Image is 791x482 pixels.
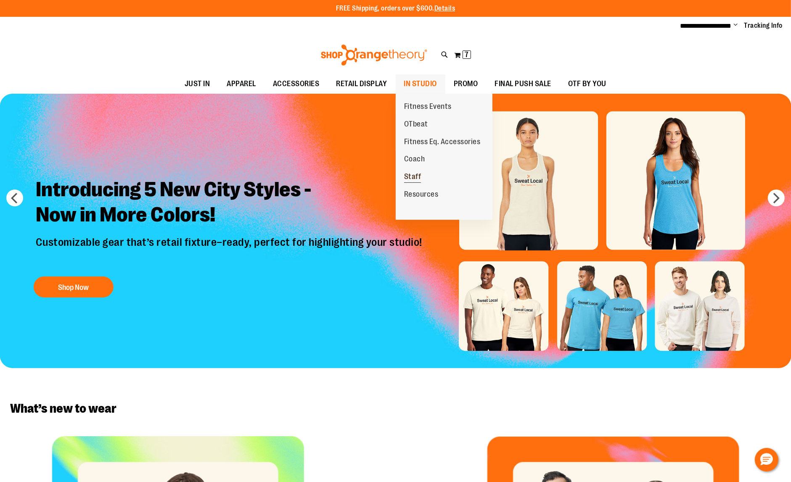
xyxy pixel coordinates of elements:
[176,74,219,94] a: JUST IN
[755,448,778,471] button: Hello, have a question? Let’s chat.
[768,190,785,206] button: next
[454,74,478,93] span: PROMO
[396,150,434,168] a: Coach
[404,74,437,93] span: IN STUDIO
[404,155,425,165] span: Coach
[336,74,387,93] span: RETAIL DISPLAY
[465,50,468,59] span: 7
[404,137,481,148] span: Fitness Eq. Accessories
[265,74,328,94] a: ACCESSORIES
[487,74,560,94] a: FINAL PUSH SALE
[404,120,428,130] span: OTbeat
[6,190,23,206] button: prev
[328,74,396,94] a: RETAIL DISPLAY
[29,171,431,301] a: Introducing 5 New City Styles -Now in More Colors! Customizable gear that’s retail fixture–ready,...
[744,21,783,30] a: Tracking Info
[34,277,114,298] button: Shop Now
[396,94,492,220] ul: IN STUDIO
[29,236,431,268] p: Customizable gear that’s retail fixture–ready, perfect for highlighting your studio!
[396,116,437,133] a: OTbeat
[396,98,460,116] a: Fitness Events
[445,74,487,94] a: PROMO
[10,402,781,415] h2: What’s new to wear
[568,74,606,93] span: OTF BY YOU
[396,74,446,94] a: IN STUDIO
[495,74,552,93] span: FINAL PUSH SALE
[404,172,421,183] span: Staff
[273,74,320,93] span: ACCESSORIES
[434,5,455,12] a: Details
[560,74,615,94] a: OTF BY YOU
[396,186,447,203] a: Resources
[219,74,265,94] a: APPAREL
[320,45,429,66] img: Shop Orangetheory
[185,74,210,93] span: JUST IN
[734,21,738,30] button: Account menu
[404,102,452,113] span: Fitness Events
[227,74,257,93] span: APPAREL
[336,4,455,13] p: FREE Shipping, orders over $600.
[396,133,489,151] a: Fitness Eq. Accessories
[29,171,431,236] h2: Introducing 5 New City Styles - Now in More Colors!
[404,190,439,200] span: Resources
[396,168,430,186] a: Staff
